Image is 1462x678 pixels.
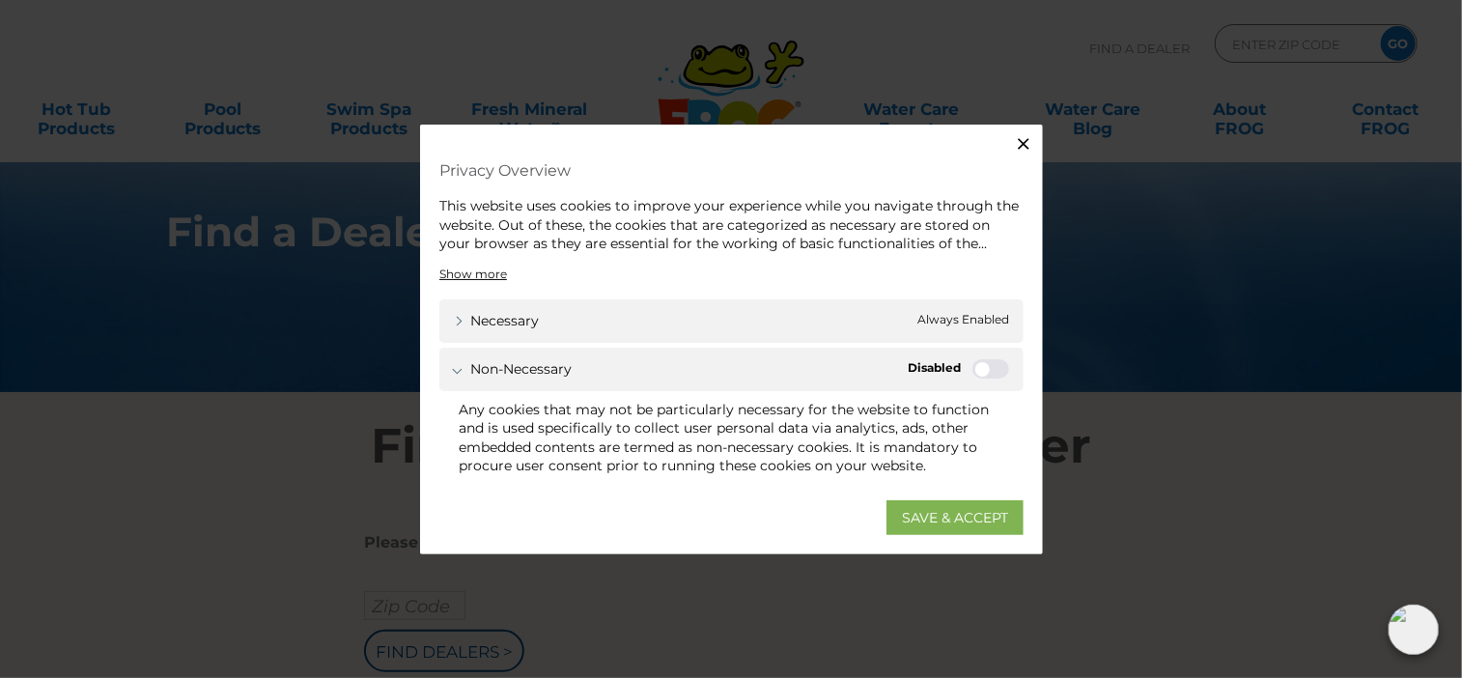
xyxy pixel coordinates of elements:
span: Always Enabled [917,310,1009,330]
a: Necessary [454,310,539,330]
div: Any cookies that may not be particularly necessary for the website to function and is used specif... [459,400,1004,475]
a: Non-necessary [454,358,572,379]
a: SAVE & ACCEPT [886,500,1024,535]
h4: Privacy Overview [439,153,1024,186]
a: Show more [439,265,507,282]
img: openIcon [1389,605,1439,655]
div: This website uses cookies to improve your experience while you navigate through the website. Out ... [439,196,1024,253]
